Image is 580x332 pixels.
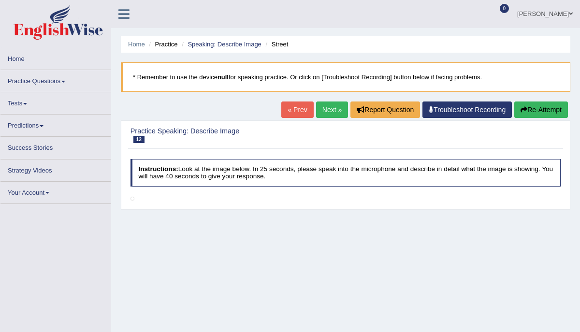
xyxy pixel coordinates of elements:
a: Next » [316,101,348,118]
a: Home [128,41,145,48]
li: Practice [146,40,177,49]
a: Success Stories [0,137,111,156]
blockquote: * Remember to use the device for speaking practice. Or click on [Troubleshoot Recording] button b... [121,62,570,92]
a: Home [0,48,111,67]
a: Tests [0,92,111,111]
a: « Prev [281,101,313,118]
a: Practice Questions [0,70,111,89]
a: Predictions [0,115,111,133]
button: Re-Attempt [514,101,568,118]
h2: Practice Speaking: Describe Image [130,128,397,144]
a: Troubleshoot Recording [422,101,512,118]
a: Speaking: Describe Image [188,41,261,48]
li: Street [263,40,288,49]
span: 12 [133,136,145,143]
h4: Look at the image below. In 25 seconds, please speak into the microphone and describe in detail w... [130,159,561,187]
b: Instructions: [138,165,178,173]
span: 0 [500,4,509,13]
a: Strategy Videos [0,159,111,178]
button: Report Question [350,101,420,118]
a: Your Account [0,182,111,201]
b: null [217,73,229,81]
